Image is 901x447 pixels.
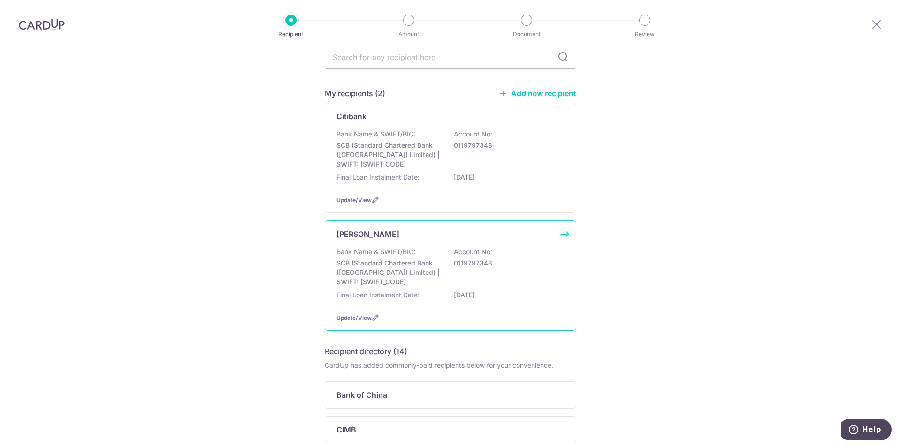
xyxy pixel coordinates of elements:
p: SCB (Standard Chartered Bank ([GEOGRAPHIC_DATA]) Limited) | SWIFT: [SWIFT_CODE] [336,141,442,169]
p: Account No: [454,247,492,257]
h5: Recipient directory (14) [325,346,407,357]
p: Bank Name & SWIFT/BIC: [336,247,415,257]
p: Final Loan Instalment Date: [336,173,420,182]
p: Citibank [336,111,367,122]
iframe: Opens a widget where you can find more information [841,419,892,442]
p: CIMB [336,424,356,435]
p: SCB (Standard Chartered Bank ([GEOGRAPHIC_DATA]) Limited) | SWIFT: [SWIFT_CODE] [336,258,442,287]
input: Search for any recipient here [325,45,576,69]
p: 0119797348 [454,258,559,268]
div: CardUp has added commonly-paid recipients below for your convenience. [325,361,576,370]
p: Bank of China [336,389,387,401]
h5: My recipients (2) [325,88,385,99]
img: CardUp [19,19,65,30]
p: Amount [374,30,443,39]
a: Update/View [336,197,372,204]
a: Add new recipient [499,89,576,98]
p: Recipient [256,30,326,39]
p: Review [610,30,680,39]
p: [DATE] [454,173,559,182]
p: [DATE] [454,290,559,300]
p: Account No: [454,129,492,139]
p: 0119797348 [454,141,559,150]
p: Bank Name & SWIFT/BIC: [336,129,415,139]
a: Update/View [336,314,372,321]
p: Document [492,30,561,39]
p: Final Loan Instalment Date: [336,290,420,300]
p: [PERSON_NAME] [336,228,399,240]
